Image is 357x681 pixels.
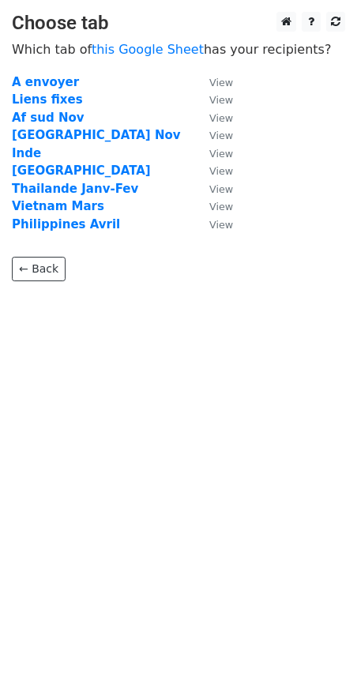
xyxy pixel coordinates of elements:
small: View [209,219,233,231]
a: View [194,217,233,231]
small: View [209,165,233,177]
a: A envoyer [12,75,79,89]
a: View [194,92,233,107]
a: View [194,111,233,125]
a: Af sud Nov [12,111,85,125]
small: View [209,130,233,141]
a: Vietnam Mars [12,199,104,213]
a: Inde [12,146,41,160]
small: View [209,94,233,106]
h3: Choose tab [12,12,345,35]
a: View [194,128,233,142]
a: View [194,75,233,89]
a: View [194,199,233,213]
small: View [209,77,233,88]
small: View [209,183,233,195]
p: Which tab of has your recipients? [12,41,345,58]
small: View [209,201,233,213]
a: View [194,182,233,196]
small: View [209,148,233,160]
a: View [194,146,233,160]
a: View [194,164,233,178]
a: Liens fixes [12,92,83,107]
a: Thailande Janv-Fev [12,182,138,196]
a: [GEOGRAPHIC_DATA] Nov [12,128,181,142]
small: View [209,112,233,124]
a: ← Back [12,257,66,281]
a: Philippines Avril [12,217,120,231]
a: [GEOGRAPHIC_DATA] [12,164,151,178]
a: this Google Sheet [92,42,204,57]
